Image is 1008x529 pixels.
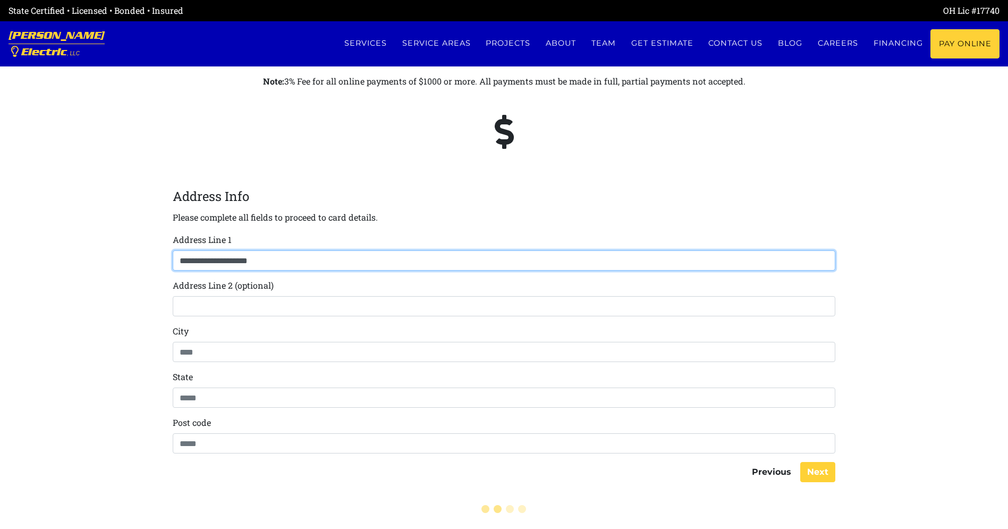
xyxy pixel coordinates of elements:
[538,29,584,57] a: About
[810,29,866,57] a: Careers
[173,187,836,206] legend: Address Info
[173,325,189,338] label: City
[770,29,810,57] a: Blog
[930,29,999,58] a: Pay Online
[394,29,478,57] a: Service Areas
[209,74,799,89] p: 3% Fee for all online payments of $1000 or more. All payments must be made in full, partial payme...
[263,75,284,87] strong: Note:
[800,462,835,482] button: Next
[623,29,701,57] a: Get estimate
[9,21,105,66] a: [PERSON_NAME] Electric, LLC
[173,210,378,225] p: Please complete all fields to proceed to card details.
[67,51,80,56] span: , LLC
[9,4,504,17] div: State Certified • Licensed • Bonded • Insured
[478,29,538,57] a: Projects
[866,29,930,57] a: Financing
[173,279,274,292] label: Address Line 2 (optional)
[584,29,624,57] a: Team
[336,29,394,57] a: Services
[701,29,770,57] a: Contact us
[745,462,798,482] button: Previous
[504,4,1000,17] div: OH Lic #17740
[173,371,193,383] label: State
[173,416,211,429] label: Post code
[173,233,232,246] label: Address Line 1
